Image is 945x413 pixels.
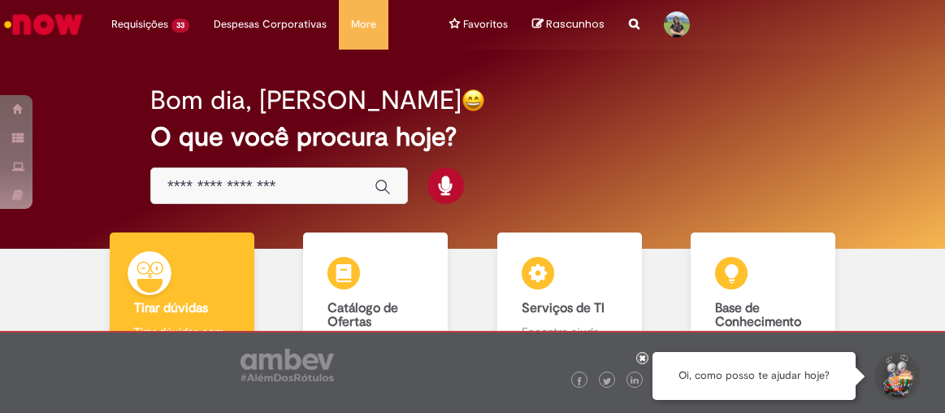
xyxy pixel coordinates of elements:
[872,352,921,401] button: Iniciar Conversa de Suporte
[473,233,666,389] a: Serviços de TI Encontre ajuda
[532,16,605,32] a: No momento, sua lista de rascunhos tem 0 Itens
[327,300,398,331] b: Catálogo de Ofertas
[134,324,230,372] p: Tirar dúvidas com Lupi Assist e Gen Ai
[522,324,618,340] p: Encontre ajuda
[2,8,85,41] img: ServiceNow
[171,19,189,33] span: 33
[575,377,583,385] img: logo_footer_facebook.png
[462,89,485,112] img: happy-face.png
[134,300,208,316] b: Tirar dúvidas
[666,233,860,389] a: Base de Conhecimento Consulte e aprenda
[631,376,639,386] img: logo_footer_linkedin.png
[214,16,327,33] span: Despesas Corporativas
[603,377,611,385] img: logo_footer_twitter.png
[463,16,508,33] span: Favoritos
[279,233,472,389] a: Catálogo de Ofertas Abra uma solicitação
[111,16,168,33] span: Requisições
[546,16,605,32] span: Rascunhos
[652,352,856,400] div: Oi, como posso te ajudar hoje?
[715,300,801,331] b: Base de Conhecimento
[85,233,279,389] a: Tirar dúvidas Tirar dúvidas com Lupi Assist e Gen Ai
[150,123,795,151] h2: O que você procura hoje?
[241,349,334,381] img: logo_footer_ambev_rotulo_gray.png
[351,16,376,33] span: More
[522,300,605,316] b: Serviços de TI
[150,86,462,115] h2: Bom dia, [PERSON_NAME]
